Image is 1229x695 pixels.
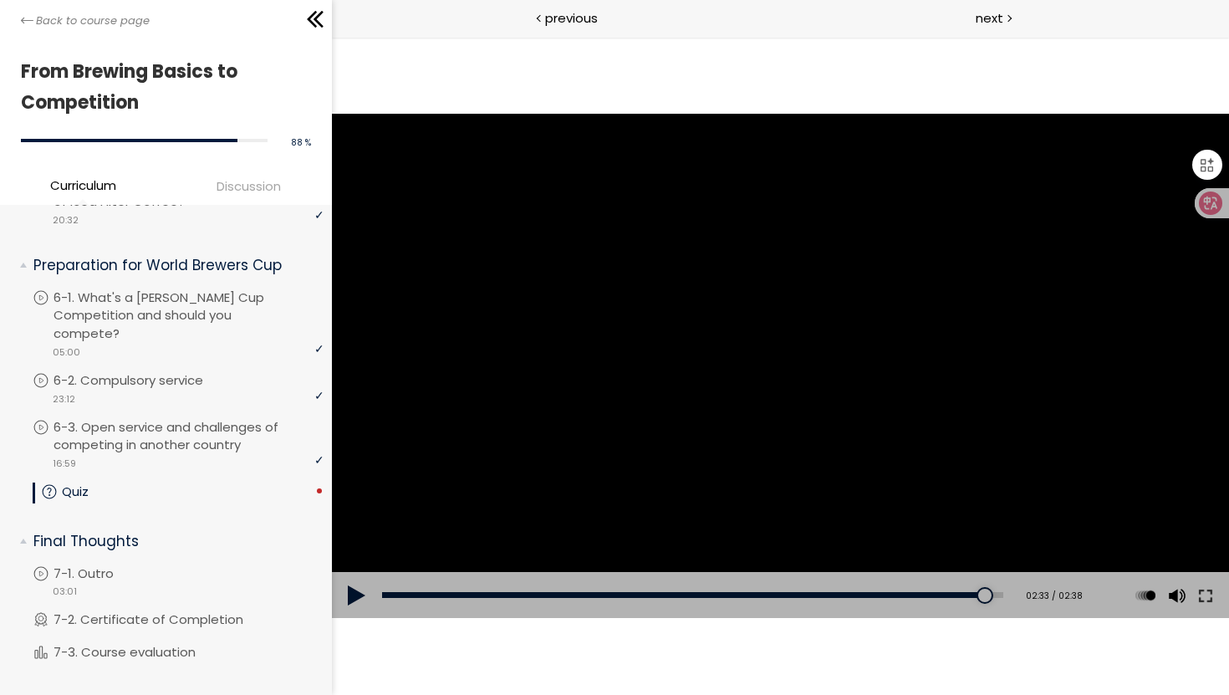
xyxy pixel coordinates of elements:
[545,8,598,28] span: previous
[54,289,324,343] p: 6-1. What's a [PERSON_NAME] Cup Competition and should you compete?
[53,392,75,406] span: 23:12
[53,213,79,227] span: 20:32
[33,531,311,552] p: Final Thoughts
[62,483,122,501] p: Quiz
[801,535,826,582] button: Play back rate
[54,418,324,455] p: 6-3. Open service and challenges of competing in another country
[217,176,281,196] span: Discussion
[54,371,237,390] p: 6-2. Compulsory service
[831,535,856,582] button: Volume
[21,13,150,29] a: Back to course page
[976,8,1003,28] span: next
[36,13,150,29] span: Back to course page
[53,345,80,360] span: 05:00
[50,176,116,195] span: Curriculum
[686,553,751,566] div: 02:33 / 02:38
[33,255,311,276] p: Preparation for World Brewers Cup
[53,457,76,471] span: 16:59
[291,136,311,149] span: 88 %
[798,535,829,582] div: Change playback rate
[21,56,303,119] h1: From Brewing Basics to Competition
